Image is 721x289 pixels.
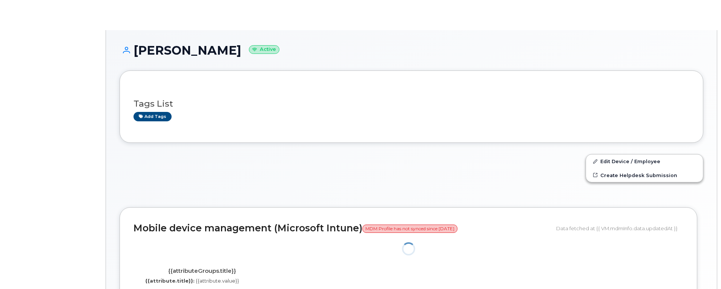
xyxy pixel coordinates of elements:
h2: Mobile device management (Microsoft Intune) [133,223,551,234]
span: {{attribute.value}} [196,278,239,284]
span: MDM Profile has not synced since [DATE] [362,225,457,233]
small: Active [249,45,279,54]
h4: {{attributeGroups.title}} [139,268,265,274]
h3: Tags List [133,99,689,109]
a: Add tags [133,112,172,121]
a: Create Helpdesk Submission [586,168,703,182]
div: Data fetched at {{ VM.mdmInfo.data.updatedAt }} [556,221,683,235]
a: Edit Device / Employee [586,154,703,168]
label: {{attribute.title}}: [145,277,195,284]
h1: [PERSON_NAME] [120,44,703,57]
